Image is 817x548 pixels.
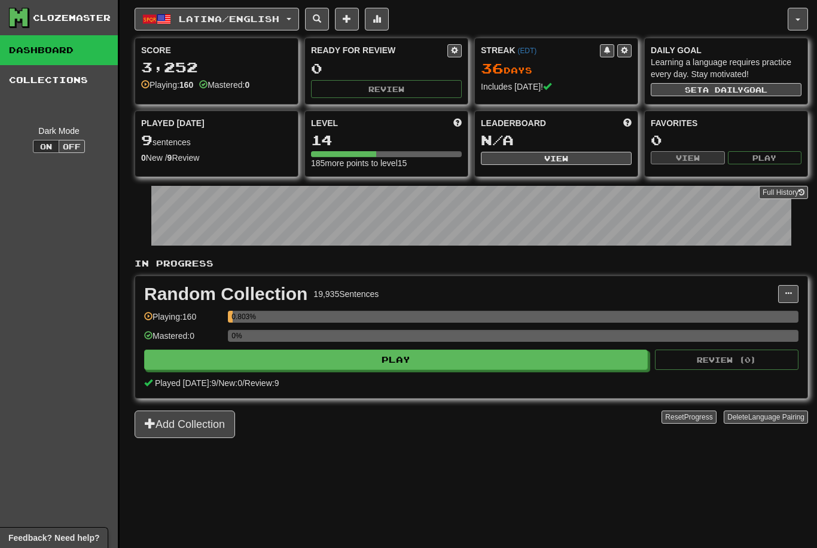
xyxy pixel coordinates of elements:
div: 185 more points to level 15 [311,157,462,169]
button: Latina/English [135,8,299,30]
div: Ready for Review [311,44,447,56]
span: Score more points to level up [453,117,462,129]
button: Play [144,350,648,370]
button: ResetProgress [661,411,716,424]
a: Full History [759,186,808,199]
button: View [651,151,725,164]
div: 0 [311,61,462,76]
button: View [481,152,632,165]
div: Score [141,44,292,56]
div: Day s [481,61,632,76]
button: Off [59,140,85,153]
p: In Progress [135,258,808,270]
span: Open feedback widget [8,532,99,544]
div: 0 [651,133,801,148]
span: Progress [684,413,713,421]
div: 19,935 Sentences [313,288,379,300]
span: This week in points, UTC [623,117,632,129]
span: Leaderboard [481,117,546,129]
div: Learning a language requires practice every day. Stay motivated! [651,56,801,80]
div: Playing: [141,79,193,91]
div: Favorites [651,117,801,129]
span: New: 0 [218,378,242,388]
div: Mastered: 0 [144,330,222,350]
button: DeleteLanguage Pairing [724,411,808,424]
span: / [242,378,245,388]
span: Level [311,117,338,129]
span: Played [DATE]: 9 [155,378,216,388]
strong: 9 [167,153,172,163]
button: Add Collection [135,411,235,438]
button: On [33,140,59,153]
div: Includes [DATE]! [481,81,632,93]
span: Played [DATE] [141,117,205,129]
strong: 0 [245,80,249,90]
button: Review [311,80,462,98]
div: New / Review [141,152,292,164]
span: Latina / English [179,14,279,24]
span: 9 [141,131,153,148]
div: 0.803% [231,311,232,323]
span: Language Pairing [748,413,804,421]
button: Add sentence to collection [335,8,359,30]
div: sentences [141,133,292,148]
div: Dark Mode [9,125,109,137]
strong: 160 [179,80,193,90]
span: 36 [481,60,504,76]
div: Clozemaster [33,12,111,24]
button: Seta dailygoal [651,83,801,96]
span: N/A [481,131,514,148]
button: Search sentences [305,8,329,30]
button: More stats [365,8,389,30]
button: Play [728,151,802,164]
div: Streak [481,44,600,56]
span: / [216,378,218,388]
strong: 0 [141,153,146,163]
div: 3,252 [141,60,292,75]
button: Review (0) [655,350,798,370]
div: Daily Goal [651,44,801,56]
span: a daily [703,85,743,94]
div: 14 [311,133,462,148]
div: Playing: 160 [144,311,222,330]
span: Review: 9 [245,378,279,388]
a: (EDT) [517,47,536,55]
div: Random Collection [144,285,307,303]
div: Mastered: [199,79,249,91]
